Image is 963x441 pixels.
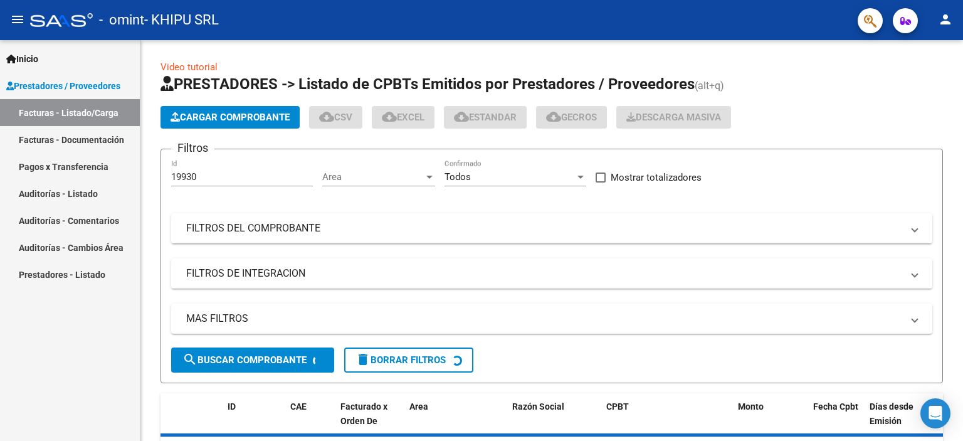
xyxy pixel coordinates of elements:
[171,258,932,289] mat-expansion-panel-header: FILTROS DE INTEGRACION
[160,61,218,73] a: Video tutorial
[616,106,731,129] button: Descarga Masiva
[182,354,307,366] span: Buscar Comprobante
[616,106,731,129] app-download-masive: Descarga masiva de comprobantes (adjuntos)
[445,171,471,183] span: Todos
[319,112,352,123] span: CSV
[938,12,953,27] mat-icon: person
[626,112,721,123] span: Descarga Masiva
[171,213,932,243] mat-expansion-panel-header: FILTROS DEL COMPROBANTE
[6,52,38,66] span: Inicio
[920,398,950,428] div: Open Intercom Messenger
[536,106,607,129] button: Gecros
[382,112,424,123] span: EXCEL
[186,312,902,326] mat-panel-title: MAS FILTROS
[182,352,197,367] mat-icon: search
[99,6,144,34] span: - omint
[355,354,446,366] span: Borrar Filtros
[290,401,307,412] span: CAE
[160,106,300,129] button: Cargar Comprobante
[171,348,334,373] button: Buscar Comprobante
[372,106,434,129] button: EXCEL
[171,112,290,123] span: Cargar Comprobante
[344,348,473,373] button: Borrar Filtros
[870,401,913,426] span: Días desde Emisión
[512,401,564,412] span: Razón Social
[444,106,527,129] button: Estandar
[454,109,469,124] mat-icon: cloud_download
[309,106,362,129] button: CSV
[409,401,428,412] span: Area
[546,112,597,123] span: Gecros
[319,109,334,124] mat-icon: cloud_download
[186,221,902,235] mat-panel-title: FILTROS DEL COMPROBANTE
[160,75,695,93] span: PRESTADORES -> Listado de CPBTs Emitidos por Prestadores / Proveedores
[695,80,724,92] span: (alt+q)
[228,401,236,412] span: ID
[382,109,397,124] mat-icon: cloud_download
[813,401,858,412] span: Fecha Cpbt
[322,171,424,183] span: Area
[171,139,214,157] h3: Filtros
[171,304,932,334] mat-expansion-panel-header: MAS FILTROS
[606,401,629,412] span: CPBT
[186,267,902,280] mat-panel-title: FILTROS DE INTEGRACION
[546,109,561,124] mat-icon: cloud_download
[611,170,702,185] span: Mostrar totalizadores
[355,352,371,367] mat-icon: delete
[454,112,517,123] span: Estandar
[10,12,25,27] mat-icon: menu
[144,6,219,34] span: - KHIPU SRL
[738,401,764,412] span: Monto
[340,401,387,426] span: Facturado x Orden De
[6,79,120,93] span: Prestadores / Proveedores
